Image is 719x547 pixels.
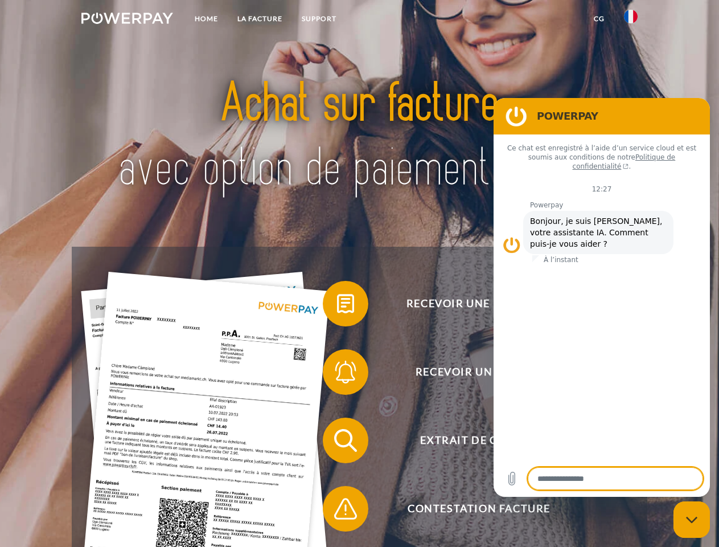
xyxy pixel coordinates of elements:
[339,349,618,395] span: Recevoir un rappel?
[673,501,710,538] iframe: Bouton de lancement de la fenêtre de messagerie, conversation en cours
[323,281,619,326] button: Recevoir une facture ?
[339,281,618,326] span: Recevoir une facture ?
[331,426,360,455] img: qb_search.svg
[624,10,638,23] img: fr
[81,13,173,24] img: logo-powerpay-white.svg
[109,55,610,218] img: title-powerpay_fr.svg
[331,495,360,523] img: qb_warning.svg
[323,418,619,463] button: Extrait de compte
[323,349,619,395] button: Recevoir un rappel?
[331,358,360,386] img: qb_bell.svg
[323,486,619,532] button: Contestation Facture
[339,418,618,463] span: Extrait de compte
[292,9,346,29] a: Support
[494,98,710,497] iframe: Fenêtre de messagerie
[339,486,618,532] span: Contestation Facture
[584,9,614,29] a: CG
[228,9,292,29] a: LA FACTURE
[331,289,360,318] img: qb_bill.svg
[185,9,228,29] a: Home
